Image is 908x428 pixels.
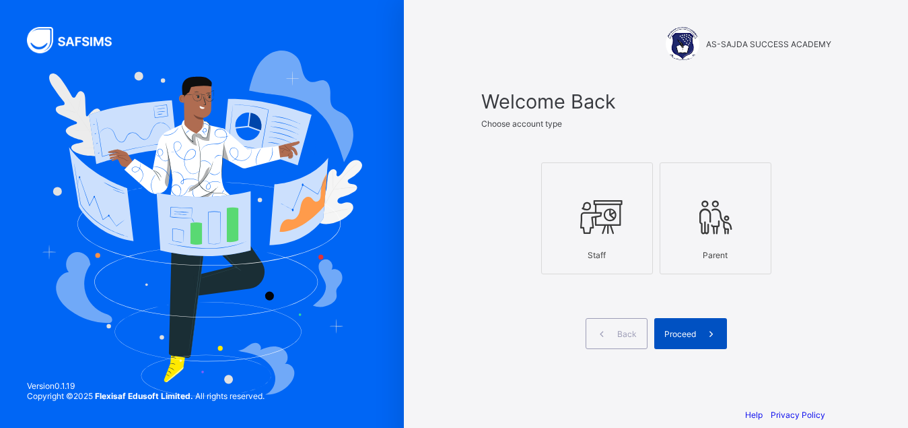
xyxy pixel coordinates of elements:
[27,27,128,53] img: SAFSIMS Logo
[95,391,193,401] strong: Flexisaf Edusoft Limited.
[617,329,637,339] span: Back
[42,51,362,396] img: Hero Image
[481,119,562,129] span: Choose account type
[549,243,645,267] div: Staff
[667,243,764,267] div: Parent
[745,410,763,420] a: Help
[27,381,265,391] span: Version 0.1.19
[27,391,265,401] span: Copyright © 2025 All rights reserved.
[706,39,831,49] span: AS-SAJDA SUCCESS ACADEMY
[664,329,696,339] span: Proceed
[481,90,831,113] span: Welcome Back
[771,410,825,420] a: Privacy Policy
